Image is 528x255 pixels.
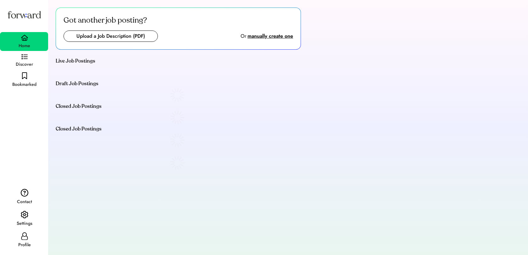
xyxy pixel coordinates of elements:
div: Live Job Postings [56,57,95,65]
img: settings.svg [21,211,28,219]
div: Settings [17,220,32,227]
div: Or [241,32,246,40]
div: Bookmarked [12,81,36,88]
div: Home [19,42,30,50]
img: home.svg [21,35,28,41]
img: contact.svg [21,189,28,197]
div: manually create one [247,32,293,40]
div: Discover [16,61,33,68]
div: Profile [18,241,31,249]
div: Contact [17,198,32,206]
div: Closed Job Postings [56,103,102,110]
div: Draft Job Postings [56,80,98,87]
img: bookmark-black.svg [22,72,27,80]
img: discover.svg [21,54,28,60]
div: Closed Job Postings [56,125,102,133]
img: Forward logo [6,5,42,24]
div: Got another job posting? [64,15,147,25]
